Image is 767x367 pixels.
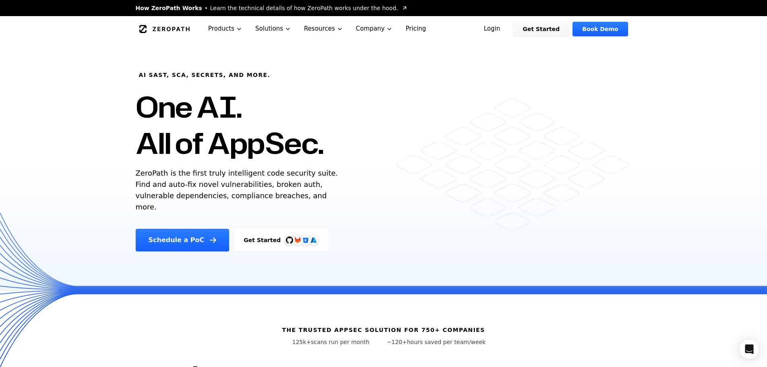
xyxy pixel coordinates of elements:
img: Azure [310,237,317,243]
button: Products [202,16,249,41]
span: 125k+ [292,339,311,345]
p: ZeroPath is the first truly intelligent code security suite. Find and auto-fix novel vulnerabilit... [136,168,342,213]
a: How ZeroPath WorksLearn the technical details of how ZeroPath works under the hood. [136,4,408,12]
nav: Global [126,16,641,41]
h6: The trusted AppSec solution for 750+ companies [282,326,485,334]
div: Open Intercom Messenger [740,340,759,359]
svg: Bitbucket [301,236,310,245]
p: hours saved per team/week [387,338,486,346]
a: Schedule a PoC [136,229,229,251]
a: Book Demo [573,22,628,36]
h6: AI SAST, SCA, Secrets, and more. [139,71,271,79]
span: Learn the technical details of how ZeroPath works under the hood. [210,4,398,12]
a: Get StartedGitHubGitLabAzure [234,229,329,251]
span: How ZeroPath Works [136,4,202,12]
button: Solutions [249,16,298,41]
button: Company [349,16,399,41]
span: ~120+ [387,339,407,345]
img: GitLab [289,232,306,248]
a: Pricing [399,16,432,41]
a: Get Started [513,22,569,36]
h1: One AI. All of AppSec. [136,89,324,161]
p: scans run per month [281,338,380,346]
a: Login [474,22,510,36]
button: Resources [298,16,349,41]
img: GitHub [286,236,293,244]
